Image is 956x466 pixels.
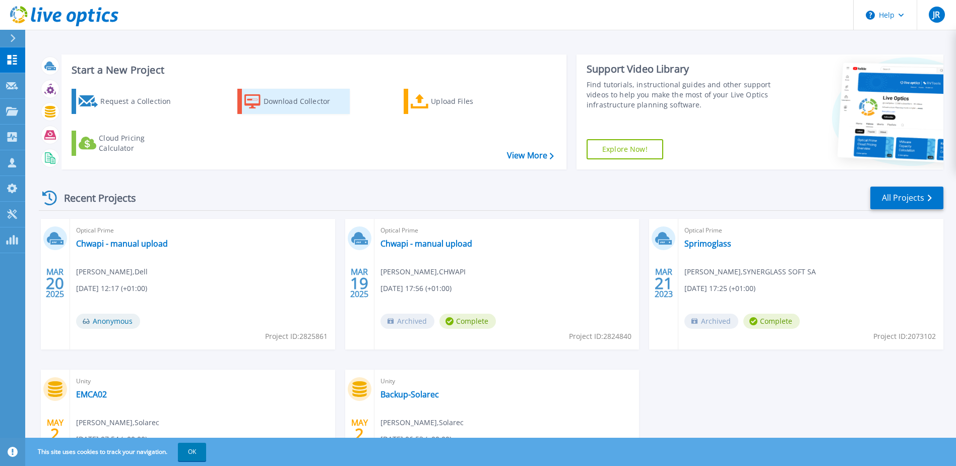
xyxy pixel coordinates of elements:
span: Project ID: 2073102 [873,331,936,342]
button: OK [178,443,206,461]
span: [PERSON_NAME] , Solarec [380,417,464,428]
div: Upload Files [431,91,512,111]
div: Find tutorials, instructional guides and other support videos to help you make the most of your L... [587,80,774,110]
div: MAY 2022 [350,416,369,452]
span: [DATE] 17:25 (+01:00) [684,283,755,294]
a: Cloud Pricing Calculator [72,131,184,156]
div: Request a Collection [100,91,181,111]
span: JR [933,11,940,19]
a: Download Collector [237,89,350,114]
span: 19 [350,279,368,287]
span: Project ID: 2825861 [265,331,328,342]
a: Backup-Solarec [380,389,439,399]
a: Sprimoglass [684,239,731,249]
h3: Start a New Project [72,65,553,76]
span: Complete [743,314,800,329]
div: Cloud Pricing Calculator [99,133,179,153]
span: [PERSON_NAME] , CHWAPI [380,266,466,277]
div: MAR 2023 [654,265,673,302]
span: Project ID: 2824840 [569,331,631,342]
a: View More [507,151,554,160]
span: Optical Prime [380,225,633,236]
div: Recent Projects [39,186,150,210]
span: 21 [655,279,673,287]
span: [PERSON_NAME] , Solarec [76,417,159,428]
div: Support Video Library [587,63,774,76]
span: 2 [355,430,364,438]
span: Archived [684,314,738,329]
span: Optical Prime [76,225,329,236]
span: [PERSON_NAME] , SYNERGLASS SOFT SA [684,266,816,277]
a: Chwapi - manual upload [380,239,472,249]
span: Unity [380,376,633,387]
div: MAR 2025 [350,265,369,302]
span: [DATE] 12:17 (+01:00) [76,283,147,294]
span: Anonymous [76,314,140,329]
span: 2 [50,430,59,438]
span: 20 [46,279,64,287]
a: Upload Files [404,89,516,114]
span: Complete [439,314,496,329]
a: EMCA02 [76,389,107,399]
span: [PERSON_NAME] , Dell [76,266,148,277]
a: All Projects [870,187,943,209]
a: Chwapi - manual upload [76,239,168,249]
span: [DATE] 06:53 (+00:00) [380,434,452,445]
span: Unity [76,376,329,387]
span: Optical Prime [684,225,937,236]
div: MAR 2025 [45,265,65,302]
span: [DATE] 17:56 (+01:00) [380,283,452,294]
div: Download Collector [264,91,344,111]
span: Archived [380,314,434,329]
a: Explore Now! [587,139,663,159]
span: This site uses cookies to track your navigation. [28,443,206,461]
span: [DATE] 07:54 (+00:00) [76,434,147,445]
a: Request a Collection [72,89,184,114]
div: MAY 2022 [45,416,65,452]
